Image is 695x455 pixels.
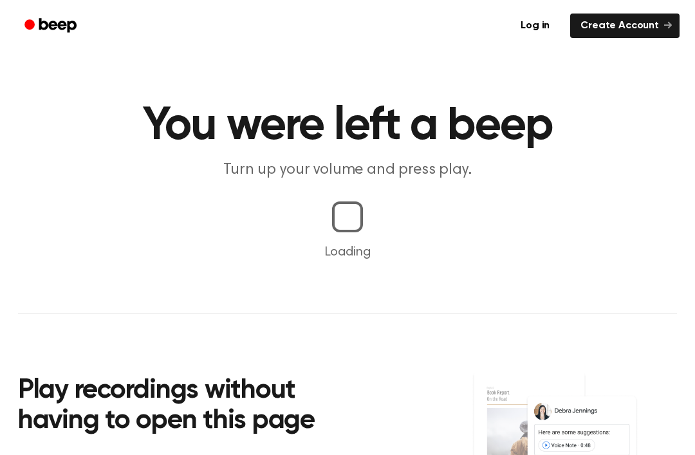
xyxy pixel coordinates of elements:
a: Log in [508,11,562,41]
a: Beep [15,14,88,39]
h1: You were left a beep [18,103,677,149]
h2: Play recordings without having to open this page [18,376,365,437]
a: Create Account [570,14,680,38]
p: Loading [15,243,680,262]
p: Turn up your volume and press play. [100,160,595,181]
